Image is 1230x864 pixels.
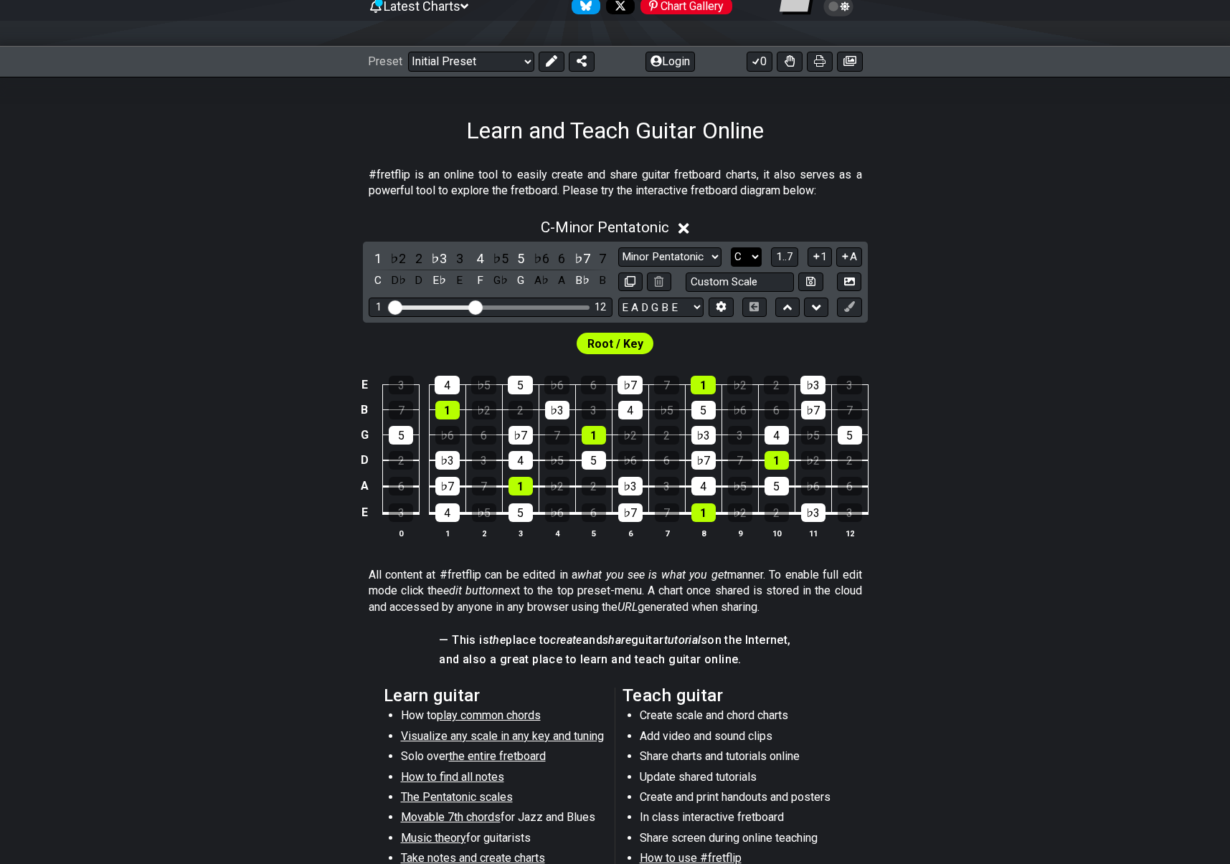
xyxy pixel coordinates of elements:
[450,271,469,290] div: toggle pitch class
[831,526,868,541] th: 12
[655,451,679,470] div: 6
[491,271,510,290] div: toggle pitch class
[408,52,534,72] select: Preset
[691,376,716,394] div: 1
[430,271,448,290] div: toggle pitch class
[449,749,546,763] span: the entire fretboard
[356,447,373,473] td: D
[765,477,789,495] div: 5
[640,708,844,728] li: Create scale and chord charts
[691,426,716,445] div: ♭3
[765,401,789,419] div: 6
[655,401,679,419] div: ♭5
[776,250,793,263] span: 1..7
[401,729,604,743] span: Visualize any scale in any key and tuning
[691,451,716,470] div: ♭7
[595,301,606,313] div: 12
[640,769,844,789] li: Update shared tutorials
[581,376,606,394] div: 6
[573,249,592,268] div: toggle scale degree
[765,451,789,470] div: 1
[771,247,798,267] button: 1..7
[654,376,679,394] div: 7
[466,117,764,144] h1: Learn and Teach Guitar Online
[648,526,685,541] th: 7
[618,477,643,495] div: ♭3
[401,770,504,784] span: How to find all notes
[511,249,530,268] div: toggle scale degree
[618,503,643,522] div: ♭7
[837,272,861,292] button: Create Image
[401,708,605,728] li: How to
[439,632,790,648] h4: — This is place to and guitar on the Internet,
[472,477,496,495] div: 7
[777,52,803,72] button: Toggle Dexterity for all fretkits
[577,568,727,581] em: what you see is what you get
[838,477,862,495] div: 6
[356,422,373,447] td: G
[747,52,772,72] button: 0
[798,272,823,292] button: Store user defined scale
[383,526,420,541] th: 0
[612,526,648,541] th: 6
[435,376,460,394] div: 4
[640,789,844,810] li: Create and print handouts and posters
[801,401,825,419] div: ♭7
[545,426,569,445] div: 7
[356,473,373,500] td: A
[470,249,489,268] div: toggle scale degree
[838,503,862,522] div: 3
[691,503,716,522] div: 1
[807,52,833,72] button: Print
[401,810,605,830] li: for Jazz and Blues
[532,249,551,268] div: toggle scale degree
[728,426,752,445] div: 3
[376,301,382,313] div: 1
[722,526,758,541] th: 9
[640,830,844,850] li: Share screen during online teaching
[435,401,460,419] div: 1
[623,688,847,703] h2: Teach guitar
[437,708,541,722] span: play common chords
[429,526,465,541] th: 1
[655,503,679,522] div: 7
[410,249,428,268] div: toggle scale degree
[401,790,513,804] span: The Pentatonic scales
[709,298,733,317] button: Edit Tuning
[837,52,863,72] button: Create image
[765,426,789,445] div: 4
[569,52,595,72] button: Share Preset
[795,526,831,541] th: 11
[489,633,506,647] em: the
[728,503,752,522] div: ♭2
[618,298,704,317] select: Tuning
[837,376,862,394] div: 3
[435,451,460,470] div: ♭3
[470,271,489,290] div: toggle pitch class
[389,271,407,290] div: toggle pitch class
[369,167,862,199] p: #fretflip is an online tool to easily create and share guitar fretboard charts, it also serves as...
[401,831,466,845] span: Music theory
[587,333,643,354] span: First enable full edit mode to edit
[655,477,679,495] div: 3
[356,373,373,398] td: E
[685,526,722,541] th: 8
[836,247,861,267] button: A
[443,584,498,597] em: edit button
[801,477,825,495] div: ♭6
[602,633,631,647] em: share
[508,426,533,445] div: ♭7
[742,298,767,317] button: Toggle horizontal chord view
[691,477,716,495] div: 4
[511,271,530,290] div: toggle pitch class
[801,451,825,470] div: ♭2
[758,526,795,541] th: 10
[575,526,612,541] th: 5
[491,249,510,268] div: toggle scale degree
[573,271,592,290] div: toggle pitch class
[640,749,844,769] li: Share charts and tutorials online
[389,401,413,419] div: 7
[582,477,606,495] div: 2
[545,451,569,470] div: ♭5
[472,401,496,419] div: ♭2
